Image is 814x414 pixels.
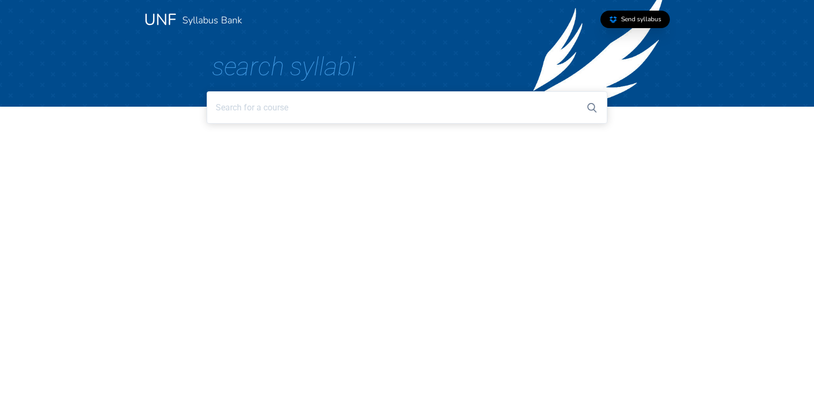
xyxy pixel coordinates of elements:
a: UNF [144,9,176,31]
span: Send syllabus [621,15,661,23]
span: Search Syllabi [212,51,356,82]
input: Search for a course [207,91,607,124]
a: Send syllabus [600,11,670,28]
a: Syllabus Bank [182,14,242,27]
